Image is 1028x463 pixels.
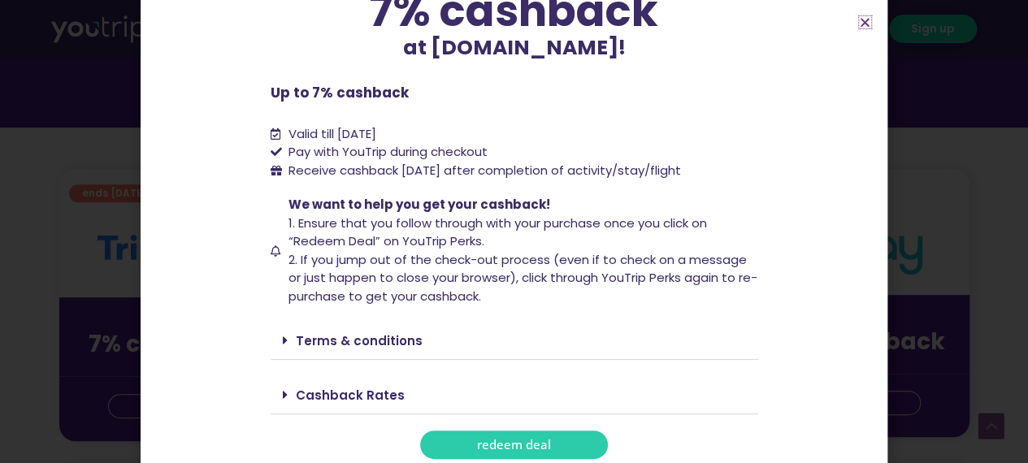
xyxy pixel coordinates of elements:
[477,439,551,451] span: redeem deal
[271,83,409,102] b: Up to 7% cashback
[271,32,758,63] p: at [DOMAIN_NAME]!
[296,387,405,404] a: Cashback Rates
[288,196,550,213] span: We want to help you get your cashback!
[859,16,871,28] a: Close
[288,162,681,179] span: Receive cashback [DATE] after completion of activity/stay/flight
[288,214,707,250] span: 1. Ensure that you follow through with your purchase once you click on “Redeem Deal” on YouTrip P...
[284,143,488,162] span: Pay with YouTrip during checkout
[420,431,608,459] a: redeem deal
[271,376,758,414] div: Cashback Rates
[271,322,758,360] div: Terms & conditions
[288,251,757,305] span: 2. If you jump out of the check-out process (even if to check on a message or just happen to clos...
[288,125,376,142] span: Valid till [DATE]
[296,332,423,349] a: Terms & conditions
